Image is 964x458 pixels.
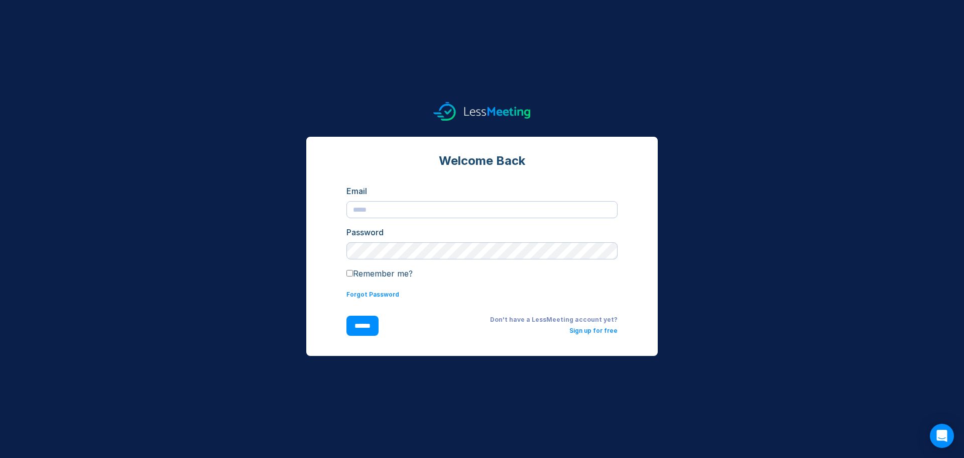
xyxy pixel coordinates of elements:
[346,226,618,238] div: Password
[346,270,353,277] input: Remember me?
[930,424,954,448] div: Open Intercom Messenger
[433,102,531,121] img: logo.svg
[346,185,618,197] div: Email
[569,327,618,334] a: Sign up for free
[346,268,413,279] label: Remember me?
[346,291,399,298] a: Forgot Password
[395,316,618,324] div: Don't have a LessMeeting account yet?
[346,153,618,169] div: Welcome Back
